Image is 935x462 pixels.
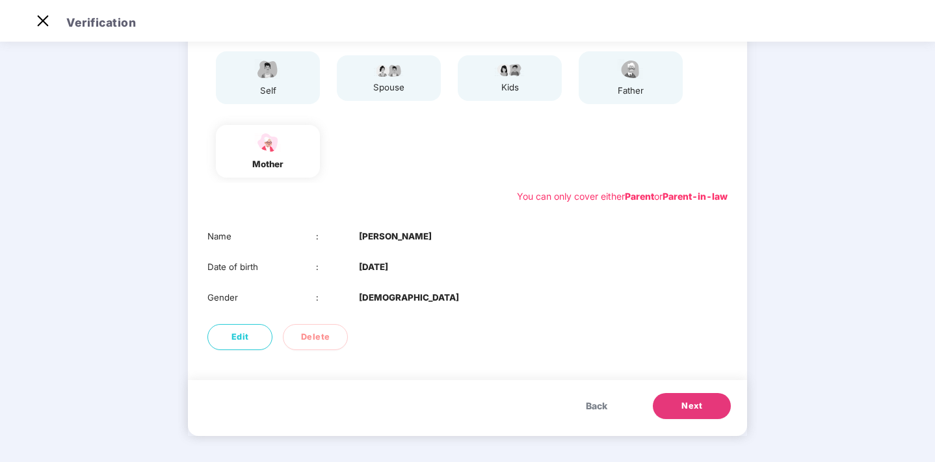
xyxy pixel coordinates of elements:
button: Next [653,393,731,419]
div: Name [207,230,316,243]
div: : [316,260,360,274]
b: [PERSON_NAME] [359,230,432,243]
span: Back [586,399,607,413]
img: svg+xml;base64,PHN2ZyBpZD0iRW1wbG95ZWVfbWFsZSIgeG1sbnM9Imh0dHA6Ly93d3cudzMub3JnLzIwMDAvc3ZnIiB3aW... [252,58,284,81]
b: Parent-in-law [663,191,728,202]
img: svg+xml;base64,PHN2ZyB4bWxucz0iaHR0cDovL3d3dy53My5vcmcvMjAwMC9zdmciIHdpZHRoPSI1NCIgaGVpZ2h0PSIzOC... [252,131,284,154]
img: svg+xml;base64,PHN2ZyBpZD0iRmF0aGVyX2ljb24iIHhtbG5zPSJodHRwOi8vd3d3LnczLm9yZy8yMDAwL3N2ZyIgeG1sbn... [614,58,647,81]
div: spouse [373,81,405,94]
div: self [252,84,284,98]
div: You can only cover either or [517,189,728,204]
img: svg+xml;base64,PHN2ZyB4bWxucz0iaHR0cDovL3d3dy53My5vcmcvMjAwMC9zdmciIHdpZHRoPSI5Ny44OTciIGhlaWdodD... [373,62,405,77]
button: Delete [283,324,348,350]
b: [DEMOGRAPHIC_DATA] [359,291,459,305]
span: Next [681,400,702,413]
button: Back [573,393,620,419]
div: : [316,230,360,243]
div: Gender [207,291,316,305]
span: Delete [301,331,330,344]
div: : [316,291,360,305]
b: Parent [625,191,654,202]
div: mother [252,157,284,171]
b: [DATE] [359,260,388,274]
button: Edit [207,324,272,350]
span: Edit [231,331,249,344]
div: kids [494,81,526,94]
img: svg+xml;base64,PHN2ZyB4bWxucz0iaHR0cDovL3d3dy53My5vcmcvMjAwMC9zdmciIHdpZHRoPSI3OS4wMzciIGhlaWdodD... [494,62,526,77]
div: father [614,84,647,98]
div: Date of birth [207,260,316,274]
